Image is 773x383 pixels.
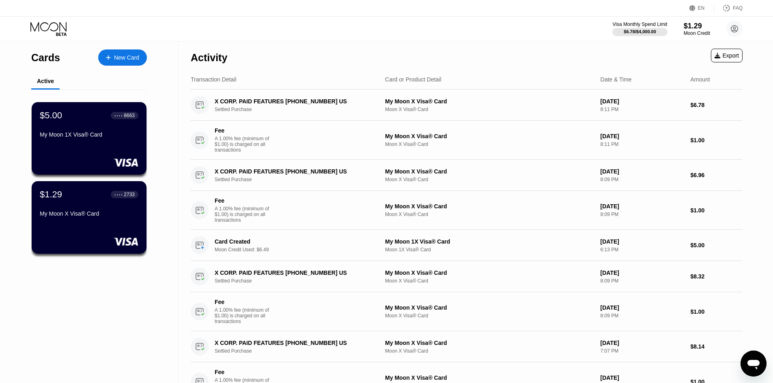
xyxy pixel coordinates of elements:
[385,203,594,210] div: My Moon X Visa® Card
[601,313,684,319] div: 8:09 PM
[215,168,372,175] div: X CORP. PAID FEATURES [PHONE_NUMBER] US
[690,172,743,178] div: $6.96
[385,141,594,147] div: Moon X Visa® Card
[215,278,384,284] div: Settled Purchase
[711,49,743,62] div: Export
[32,181,146,254] div: $1.29● ● ● ●2733My Moon X Visa® Card
[191,331,743,362] div: X CORP. PAID FEATURES [PHONE_NUMBER] USSettled PurchaseMy Moon X Visa® CardMoon X Visa® Card[DATE...
[191,76,236,83] div: Transaction Detail
[215,136,276,153] div: A 1.00% fee (minimum of $1.00) is charged on all transactions
[601,203,684,210] div: [DATE]
[385,76,441,83] div: Card or Product Detail
[215,107,384,112] div: Settled Purchase
[31,52,60,64] div: Cards
[733,5,743,11] div: FAQ
[191,292,743,331] div: FeeA 1.00% fee (minimum of $1.00) is charged on all transactionsMy Moon X Visa® CardMoon X Visa® ...
[684,30,710,36] div: Moon Credit
[215,127,271,134] div: Fee
[215,307,276,324] div: A 1.00% fee (minimum of $1.00) is charged on all transactions
[32,102,146,175] div: $5.00● ● ● ●8663My Moon 1X Visa® Card
[601,374,684,381] div: [DATE]
[601,238,684,245] div: [DATE]
[385,270,594,276] div: My Moon X Visa® Card
[215,197,271,204] div: Fee
[215,348,384,354] div: Settled Purchase
[601,247,684,252] div: 6:13 PM
[215,340,372,346] div: X CORP. PAID FEATURES [PHONE_NUMBER] US
[191,261,743,292] div: X CORP. PAID FEATURES [PHONE_NUMBER] USSettled PurchaseMy Moon X Visa® CardMoon X Visa® Card[DATE...
[690,343,743,350] div: $8.14
[601,278,684,284] div: 8:09 PM
[601,340,684,346] div: [DATE]
[124,113,135,118] div: 8663
[690,137,743,143] div: $1.00
[601,133,684,139] div: [DATE]
[601,141,684,147] div: 8:11 PM
[385,177,594,182] div: Moon X Visa® Card
[690,273,743,280] div: $8.32
[715,52,739,59] div: Export
[741,351,767,377] iframe: Button to launch messaging window
[690,76,710,83] div: Amount
[690,308,743,315] div: $1.00
[612,21,667,27] div: Visa Monthly Spend Limit
[191,191,743,230] div: FeeA 1.00% fee (minimum of $1.00) is charged on all transactionsMy Moon X Visa® CardMoon X Visa® ...
[385,98,594,105] div: My Moon X Visa® Card
[601,177,684,182] div: 8:09 PM
[601,304,684,311] div: [DATE]
[385,238,594,245] div: My Moon 1X Visa® Card
[40,210,138,217] div: My Moon X Visa® Card
[215,369,271,375] div: Fee
[624,29,656,34] div: $6.78 / $4,000.00
[191,90,743,121] div: X CORP. PAID FEATURES [PHONE_NUMBER] USSettled PurchaseMy Moon X Visa® CardMoon X Visa® Card[DATE...
[684,22,710,36] div: $1.29Moon Credit
[385,374,594,381] div: My Moon X Visa® Card
[215,238,372,245] div: Card Created
[601,98,684,105] div: [DATE]
[385,212,594,217] div: Moon X Visa® Card
[690,102,743,108] div: $6.78
[698,5,705,11] div: EN
[601,168,684,175] div: [DATE]
[114,54,139,61] div: New Card
[385,168,594,175] div: My Moon X Visa® Card
[601,76,632,83] div: Date & Time
[601,348,684,354] div: 7:07 PM
[37,78,54,84] div: Active
[385,348,594,354] div: Moon X Visa® Card
[98,49,147,66] div: New Card
[215,98,372,105] div: X CORP. PAID FEATURES [PHONE_NUMBER] US
[612,21,667,36] div: Visa Monthly Spend Limit$6.78/$4,000.00
[215,270,372,276] div: X CORP. PAID FEATURES [PHONE_NUMBER] US
[40,189,62,200] div: $1.29
[601,270,684,276] div: [DATE]
[385,107,594,112] div: Moon X Visa® Card
[385,278,594,284] div: Moon X Visa® Card
[385,247,594,252] div: Moon 1X Visa® Card
[40,131,138,138] div: My Moon 1X Visa® Card
[689,4,714,12] div: EN
[191,160,743,191] div: X CORP. PAID FEATURES [PHONE_NUMBER] USSettled PurchaseMy Moon X Visa® CardMoon X Visa® Card[DATE...
[385,133,594,139] div: My Moon X Visa® Card
[601,107,684,112] div: 8:11 PM
[114,114,123,117] div: ● ● ● ●
[385,304,594,311] div: My Moon X Visa® Card
[690,207,743,214] div: $1.00
[601,212,684,217] div: 8:09 PM
[215,177,384,182] div: Settled Purchase
[215,206,276,223] div: A 1.00% fee (minimum of $1.00) is charged on all transactions
[124,192,135,197] div: 2733
[215,299,271,305] div: Fee
[191,230,743,261] div: Card CreatedMoon Credit Used: $6.49My Moon 1X Visa® CardMoon 1X Visa® Card[DATE]6:13 PM$5.00
[191,52,227,64] div: Activity
[385,313,594,319] div: Moon X Visa® Card
[215,247,384,252] div: Moon Credit Used: $6.49
[690,242,743,248] div: $5.00
[40,110,62,121] div: $5.00
[114,193,123,196] div: ● ● ● ●
[385,340,594,346] div: My Moon X Visa® Card
[714,4,743,12] div: FAQ
[191,121,743,160] div: FeeA 1.00% fee (minimum of $1.00) is charged on all transactionsMy Moon X Visa® CardMoon X Visa® ...
[684,22,710,30] div: $1.29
